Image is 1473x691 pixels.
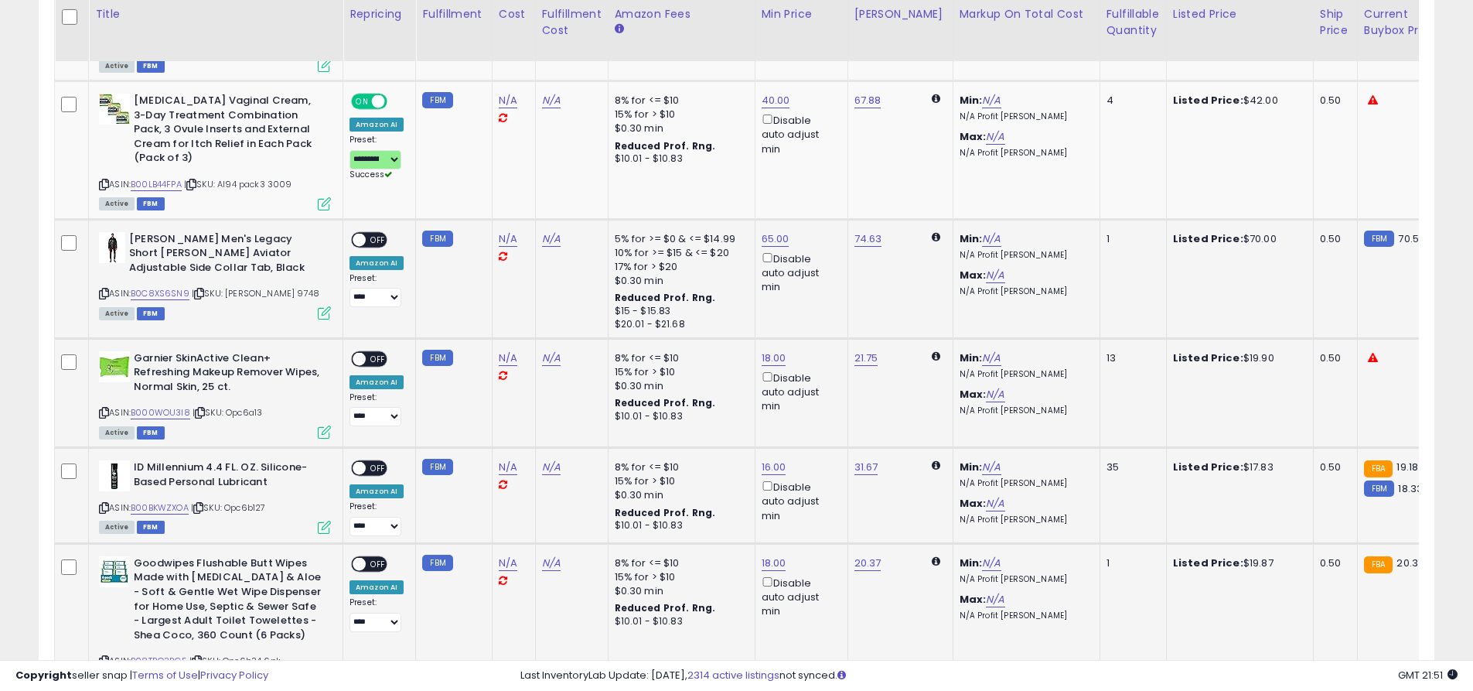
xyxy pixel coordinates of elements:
a: N/A [986,592,1004,607]
p: N/A Profit [PERSON_NAME] [960,369,1088,380]
span: | SKU: Al94 pack3 3009 [184,178,292,190]
p: N/A Profit [PERSON_NAME] [960,111,1088,122]
span: 2025-08-14 21:51 GMT [1398,668,1458,682]
a: N/A [499,231,517,247]
div: Fulfillment Cost [542,6,602,39]
p: N/A Profit [PERSON_NAME] [960,574,1088,585]
div: 35 [1106,460,1154,474]
b: Max: [960,592,987,607]
div: $0.30 min [615,121,743,135]
div: Amazon AI [349,256,404,270]
a: N/A [542,460,561,475]
small: FBM [1364,231,1394,247]
span: FBM [137,197,165,210]
a: N/A [986,496,1004,511]
div: 1 [1106,232,1154,246]
b: Max: [960,268,987,282]
div: Amazon Fees [615,6,748,22]
p: N/A Profit [PERSON_NAME] [960,478,1088,489]
span: OFF [385,95,410,108]
div: 0.50 [1320,94,1345,108]
a: N/A [986,129,1004,145]
small: FBM [422,231,452,247]
a: N/A [542,556,561,571]
a: N/A [982,556,1001,571]
span: | SKU: [PERSON_NAME] 9748 [192,287,319,299]
p: N/A Profit [PERSON_NAME] [960,250,1088,261]
div: Fulfillable Quantity [1106,6,1160,39]
div: 17% for > $20 [615,260,743,274]
small: FBM [422,350,452,366]
span: Success [349,169,392,180]
div: 10% for >= $15 & <= $20 [615,246,743,260]
span: FBM [137,307,165,320]
img: 31oLWmszuLL._SL40_.jpg [99,460,130,491]
a: 31.67 [854,460,878,475]
i: Calculated using Dynamic Max Price. [932,351,940,361]
a: B000WOU3I8 [131,406,190,419]
small: FBM [422,92,452,108]
small: FBM [422,555,452,571]
a: N/A [542,231,561,247]
b: Goodwipes Flushable Butt Wipes Made with [MEDICAL_DATA] & Aloe - Soft & Gentle Wet Wipe Dispenser... [134,556,322,646]
div: 15% for > $10 [615,108,743,121]
a: B00LB44FPA [131,178,182,191]
div: Preset: [349,392,404,427]
div: Repricing [349,6,409,22]
span: All listings currently available for purchase on Amazon [99,307,135,320]
a: 2314 active listings [687,668,779,682]
div: Fulfillment [422,6,485,22]
span: All listings currently available for purchase on Amazon [99,426,135,440]
div: $0.30 min [615,379,743,393]
b: Max: [960,129,987,144]
small: FBM [422,459,452,475]
div: Preset: [349,135,404,180]
i: Calculated using Dynamic Max Price. [932,94,940,104]
div: 15% for > $10 [615,474,743,488]
a: 40.00 [762,93,790,108]
div: 8% for <= $10 [615,460,743,474]
a: N/A [982,93,1001,108]
b: Reduced Prof. Rng. [615,601,716,614]
a: N/A [542,351,561,366]
b: Listed Price: [1173,460,1243,474]
span: OFF [366,233,390,246]
div: Preset: [349,597,404,632]
b: Reduced Prof. Rng. [615,139,716,152]
p: N/A Profit [PERSON_NAME] [960,515,1088,525]
div: $17.83 [1173,460,1301,474]
span: | SKU: Opc6b127 [191,501,266,514]
i: Calculated using Dynamic Max Price. [932,460,940,470]
span: OFF [366,557,390,570]
small: FBA [1364,556,1393,573]
div: ASIN: [99,351,331,437]
span: FBM [137,521,165,534]
div: Ship Price [1320,6,1351,39]
b: [PERSON_NAME] Men's Legacy Short [PERSON_NAME] Aviator Adjustable Side Collar Tab, Black [129,232,317,279]
div: Last InventoryLab Update: [DATE], not synced. [520,669,1458,683]
div: 13 [1106,351,1154,365]
b: Min: [960,556,983,570]
small: FBM [1364,481,1394,497]
div: 15% for > $10 [615,365,743,379]
div: 15% for > $10 [615,570,743,584]
span: | SKU: Opc6a13 [193,406,262,419]
div: Disable auto adjust min [762,111,836,156]
span: All listings currently available for purchase on Amazon [99,60,135,73]
b: Reduced Prof. Rng. [615,396,716,409]
span: FBM [137,60,165,73]
div: 1 [1106,556,1154,570]
span: ON [353,95,372,108]
div: Current Buybox Price [1364,6,1444,39]
div: Listed Price [1173,6,1307,22]
div: $19.87 [1173,556,1301,570]
i: Calculated using Dynamic Max Price. [932,556,940,566]
a: N/A [542,93,561,108]
div: 0.50 [1320,556,1345,570]
div: 5% for >= $0 & <= $14.99 [615,232,743,246]
span: OFF [366,352,390,365]
div: Amazon AI [349,484,404,498]
b: Listed Price: [1173,556,1243,570]
p: N/A Profit [PERSON_NAME] [960,611,1088,621]
p: N/A Profit [PERSON_NAME] [960,286,1088,297]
